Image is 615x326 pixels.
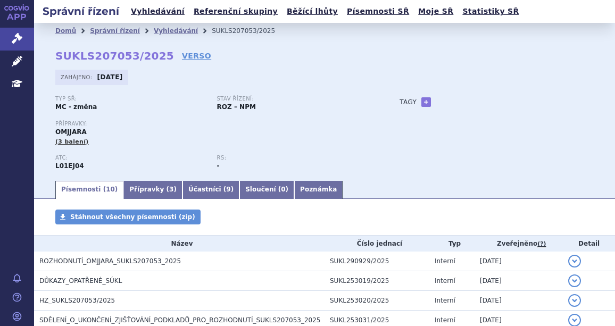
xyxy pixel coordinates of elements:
[475,291,563,311] td: [DATE]
[294,181,343,199] a: Poznámka
[400,96,417,108] h3: Tagy
[55,162,84,170] strong: MOMELOTINIB
[435,277,455,285] span: Interní
[325,291,429,311] td: SUKL253020/2025
[475,271,563,291] td: [DATE]
[182,181,239,199] a: Účastníci (9)
[435,316,455,324] span: Interní
[217,103,256,111] strong: ROZ – NPM
[459,4,522,19] a: Statistiky SŘ
[55,27,76,35] a: Domů
[55,128,87,136] span: OMJJARA
[435,297,455,304] span: Interní
[325,236,429,252] th: Číslo jednací
[169,186,173,193] span: 3
[568,294,581,307] button: detail
[39,277,122,285] span: DŮKAZY_OPATŘENÉ_SÚKL
[55,181,123,199] a: Písemnosti (10)
[325,271,429,291] td: SUKL253019/2025
[217,162,220,170] strong: -
[190,4,281,19] a: Referenční skupiny
[344,4,412,19] a: Písemnosti SŘ
[55,210,201,224] a: Stáhnout všechny písemnosti (zip)
[34,4,128,19] h2: Správní řízení
[70,213,195,221] span: Stáhnout všechny písemnosti (zip)
[563,236,615,252] th: Detail
[537,240,546,248] abbr: (?)
[325,252,429,271] td: SUKL290929/2025
[421,97,431,107] a: +
[217,96,368,102] p: Stav řízení:
[55,155,206,161] p: ATC:
[61,73,94,81] span: Zahájeno:
[39,297,115,304] span: HZ_SUKLS207053/2025
[55,96,206,102] p: Typ SŘ:
[55,138,89,145] span: (3 balení)
[154,27,198,35] a: Vyhledávání
[284,4,341,19] a: Běžící lhůty
[106,186,115,193] span: 10
[55,49,174,62] strong: SUKLS207053/2025
[212,23,289,39] li: SUKLS207053/2025
[39,316,320,324] span: SDĚLENÍ_O_UKONČENÍ_ZJIŠŤOVÁNÍ_PODKLADŮ_PRO_ROZHODNUTÍ_SUKLS207053_2025
[34,236,325,252] th: Název
[39,257,181,265] span: ROZHODNUTÍ_OMJJARA_SUKLS207053_2025
[281,186,285,193] span: 0
[128,4,188,19] a: Vyhledávání
[435,257,455,265] span: Interní
[568,255,581,268] button: detail
[568,274,581,287] button: detail
[55,103,97,111] strong: MC - změna
[415,4,456,19] a: Moje SŘ
[475,236,563,252] th: Zveřejněno
[217,155,368,161] p: RS:
[429,236,475,252] th: Typ
[239,181,294,199] a: Sloučení (0)
[123,181,182,199] a: Přípravky (3)
[182,51,211,61] a: VERSO
[226,186,230,193] span: 9
[475,252,563,271] td: [DATE]
[90,27,140,35] a: Správní řízení
[55,121,378,127] p: Přípravky:
[97,73,123,81] strong: [DATE]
